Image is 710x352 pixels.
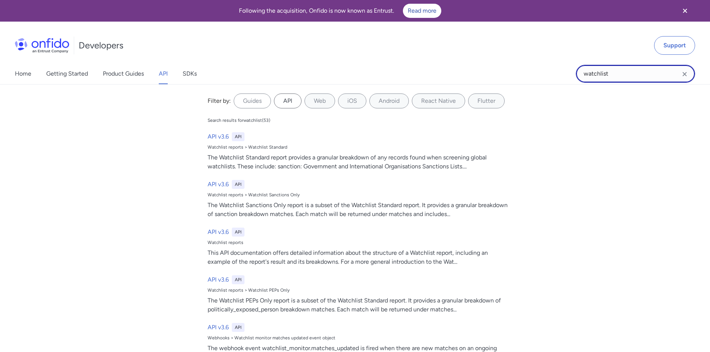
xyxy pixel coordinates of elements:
a: API v3.6APIWatchlist reports > Watchlist Sanctions OnlyThe Watchlist Sanctions Only report is a s... [205,177,512,222]
a: API v3.6APIWatchlist reportsThis API documentation offers detailed information about the structur... [205,225,512,269]
img: Onfido Logo [15,38,69,53]
div: This API documentation offers detailed information about the structure of a Watchlist report, inc... [208,248,509,266]
h1: Developers [79,39,123,51]
button: Close banner [671,1,699,20]
div: Filter by: [208,96,231,105]
div: Webhooks > Watchlist monitor matches updated event object [208,335,509,341]
h6: API v3.6 [208,275,229,284]
a: Support [654,36,695,55]
div: Watchlist reports > Watchlist Sanctions Only [208,192,509,198]
a: Read more [403,4,441,18]
h6: API v3.6 [208,228,229,237]
a: API [159,63,168,84]
div: API [232,228,244,237]
a: API v3.6APIWatchlist reports > Watchlist PEPs OnlyThe Watchlist PEPs Only report is a subset of t... [205,272,512,317]
label: React Native [412,93,465,108]
h6: API v3.6 [208,180,229,189]
h6: API v3.6 [208,323,229,332]
div: Following the acquisition, Onfido is now known as Entrust. [9,4,671,18]
label: Flutter [468,93,505,108]
div: Watchlist reports > Watchlist Standard [208,144,509,150]
label: Web [304,93,335,108]
div: API [232,132,244,141]
label: Guides [234,93,271,108]
div: The Watchlist PEPs Only report is a subset of the Watchlist Standard report. It provides a granul... [208,296,509,314]
a: Getting Started [46,63,88,84]
a: SDKs [183,63,197,84]
div: Watchlist reports [208,240,509,245]
div: The Watchlist Standard report provides a granular breakdown of any records found when screening g... [208,153,509,171]
a: API v3.6APIWatchlist reports > Watchlist StandardThe Watchlist Standard report provides a granula... [205,129,512,174]
a: Product Guides [103,63,144,84]
div: API [232,275,244,284]
div: Search results for watchlist ( 53 ) [208,117,270,123]
label: iOS [338,93,366,108]
svg: Close banner [681,6,690,15]
label: Android [369,93,409,108]
div: Watchlist reports > Watchlist PEPs Only [208,287,509,293]
div: API [232,323,244,332]
input: Onfido search input field [576,65,695,83]
a: Home [15,63,31,84]
h6: API v3.6 [208,132,229,141]
label: API [274,93,302,108]
svg: Clear search field button [680,70,689,79]
div: The Watchlist Sanctions Only report is a subset of the Watchlist Standard report. It provides a g... [208,201,509,219]
div: API [232,180,244,189]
